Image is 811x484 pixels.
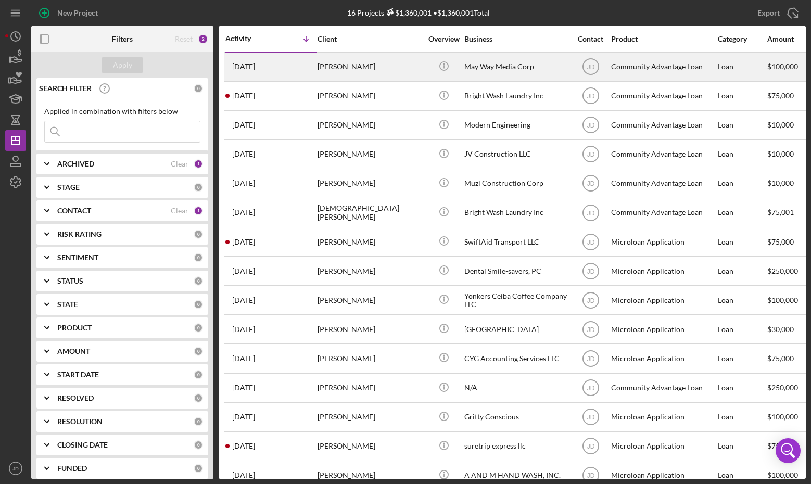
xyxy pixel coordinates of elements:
[464,403,568,431] div: Gritty Conscious
[194,417,203,426] div: 0
[611,141,715,168] div: Community Advantage Loan
[232,238,255,246] time: 2025-08-25 17:46
[571,35,610,43] div: Contact
[347,8,490,17] div: 16 Projects • $1,360,001 Total
[718,315,766,343] div: Loan
[232,121,255,129] time: 2025-09-04 13:20
[767,179,794,187] span: $10,000
[112,35,133,43] b: Filters
[464,315,568,343] div: [GEOGRAPHIC_DATA]
[318,170,422,197] div: [PERSON_NAME]
[611,170,715,197] div: Community Advantage Loan
[776,438,801,463] div: Open Intercom Messenger
[718,345,766,372] div: Loan
[611,111,715,139] div: Community Advantage Loan
[464,199,568,226] div: Bright Wash Laundry Inc
[464,170,568,197] div: Muzi Construction Corp
[318,374,422,402] div: [PERSON_NAME]
[757,3,780,23] div: Export
[194,464,203,473] div: 0
[767,91,794,100] span: $75,000
[464,35,568,43] div: Business
[194,206,203,215] div: 1
[194,159,203,169] div: 1
[5,458,26,479] button: JD
[464,257,568,285] div: Dental Smile-savers, PC
[611,53,715,81] div: Community Advantage Loan
[718,286,766,314] div: Loan
[318,403,422,431] div: [PERSON_NAME]
[464,82,568,110] div: Bright Wash Laundry Inc
[587,414,594,421] text: JD
[611,286,715,314] div: Microloan Application
[464,286,568,314] div: Yonkers Ceiba Coffee Company LLC
[464,432,568,460] div: suretrip express llc
[232,296,255,304] time: 2025-08-17 22:46
[767,237,794,246] span: $75,000
[424,35,463,43] div: Overview
[318,286,422,314] div: [PERSON_NAME]
[225,34,271,43] div: Activity
[587,268,594,275] text: JD
[718,374,766,402] div: Loan
[194,253,203,262] div: 0
[587,63,594,71] text: JD
[767,208,794,216] span: $75,001
[113,57,132,73] div: Apply
[587,209,594,216] text: JD
[318,257,422,285] div: [PERSON_NAME]
[611,35,715,43] div: Product
[718,111,766,139] div: Loan
[57,324,92,332] b: PRODUCT
[767,120,794,129] span: $10,000
[318,199,422,226] div: [DEMOGRAPHIC_DATA][PERSON_NAME]
[718,170,766,197] div: Loan
[587,297,594,304] text: JD
[44,107,200,116] div: Applied in combination with filters below
[767,383,798,392] span: $250,000
[57,277,83,285] b: STATUS
[464,228,568,256] div: SwiftAid Transport LLC
[57,160,94,168] b: ARCHIVED
[747,3,806,23] button: Export
[57,347,90,355] b: AMOUNT
[464,345,568,372] div: CYG Accounting Services LLC
[767,296,798,304] span: $100,000
[232,62,255,71] time: 2025-09-08 23:11
[194,370,203,379] div: 0
[175,35,193,43] div: Reset
[232,442,255,450] time: 2025-05-16 18:22
[767,35,806,43] div: Amount
[587,326,594,333] text: JD
[767,441,794,450] span: $75,000
[587,355,594,363] text: JD
[718,432,766,460] div: Loan
[171,207,188,215] div: Clear
[464,53,568,81] div: May Way Media Corp
[12,466,19,472] text: JD
[587,180,594,187] text: JD
[318,35,422,43] div: Client
[767,266,798,275] span: $250,000
[464,141,568,168] div: JV Construction LLC
[194,84,203,93] div: 0
[464,374,568,402] div: N/A
[232,179,255,187] time: 2025-08-28 13:27
[611,315,715,343] div: Microloan Application
[232,267,255,275] time: 2025-08-21 03:30
[718,141,766,168] div: Loan
[767,354,794,363] span: $75,000
[57,394,94,402] b: RESOLVED
[57,207,91,215] b: CONTACT
[194,300,203,309] div: 0
[232,208,255,216] time: 2025-08-26 15:45
[718,53,766,81] div: Loan
[194,230,203,239] div: 0
[318,141,422,168] div: [PERSON_NAME]
[194,323,203,333] div: 0
[318,82,422,110] div: [PERSON_NAME]
[194,347,203,356] div: 0
[767,62,798,71] span: $100,000
[232,413,255,421] time: 2025-05-26 16:22
[102,57,143,73] button: Apply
